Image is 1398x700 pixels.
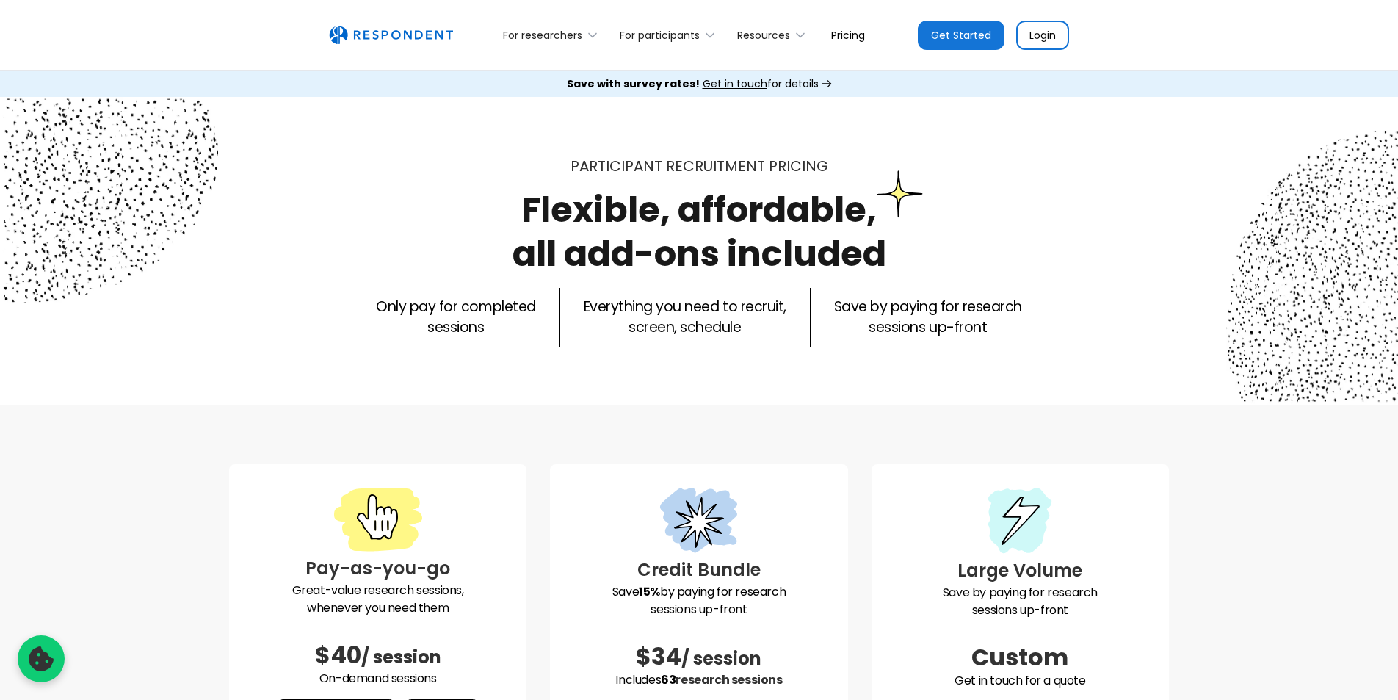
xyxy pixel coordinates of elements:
p: Get in touch for a quote [883,672,1157,690]
p: Save by paying for research sessions up-front [883,584,1157,619]
strong: 15% [639,583,660,600]
div: For researchers [503,28,582,43]
p: Everything you need to recruit, screen, schedule [584,297,786,338]
strong: Save with survey rates! [567,76,700,91]
span: research sessions [676,671,782,688]
h3: Large Volume [883,558,1157,584]
span: / session [681,646,761,671]
span: Get in touch [703,76,767,91]
div: For participants [620,28,700,43]
span: / session [361,645,441,669]
p: Includes [562,671,836,689]
div: Resources [737,28,790,43]
a: home [329,26,453,45]
div: Resources [729,18,819,52]
span: $34 [636,640,681,673]
p: Only pay for completed sessions [376,297,535,338]
img: Untitled UI logotext [329,26,453,45]
div: For researchers [495,18,612,52]
span: Custom [971,641,1068,674]
div: For participants [612,18,729,52]
h1: Flexible, affordable, all add-ons included [513,185,886,278]
p: Save by paying for research sessions up-front [834,297,1022,338]
div: for details [567,76,819,91]
a: Get Started [918,21,1004,50]
span: 63 [661,671,676,688]
h3: Pay-as-you-go [241,555,515,582]
span: Participant recruitment [571,156,765,176]
p: Great-value research sessions, whenever you need them [241,582,515,617]
span: $40 [315,638,361,671]
p: On-demand sessions [241,670,515,688]
span: PRICING [769,156,828,176]
p: Save by paying for research sessions up-front [562,583,836,618]
h3: Credit Bundle [562,557,836,583]
a: Pricing [819,18,877,52]
a: Login [1016,21,1069,50]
